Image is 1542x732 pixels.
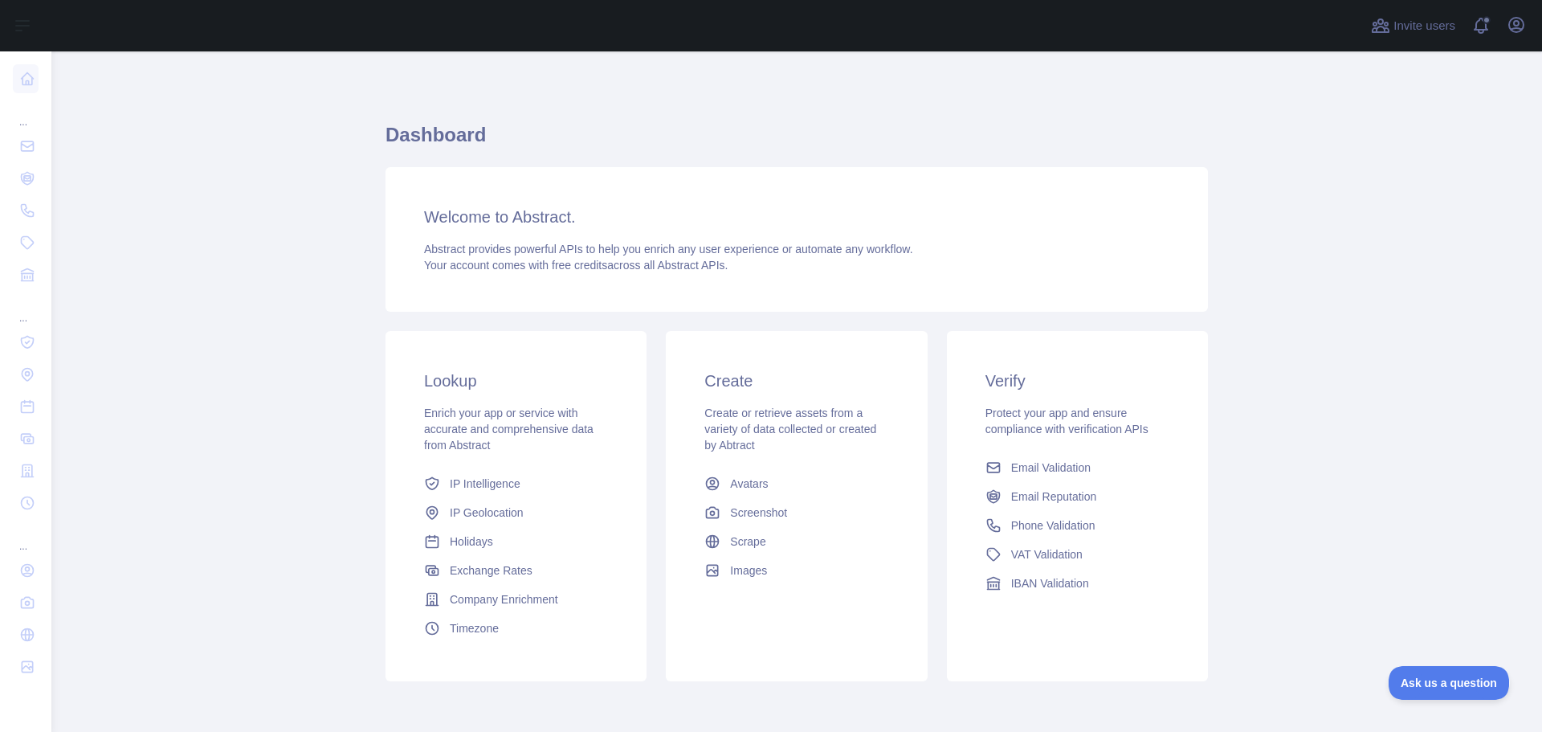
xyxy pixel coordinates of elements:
[1389,666,1510,700] iframe: Toggle Customer Support
[13,292,39,325] div: ...
[698,556,895,585] a: Images
[704,407,876,452] span: Create or retrieve assets from a variety of data collected or created by Abtract
[698,469,895,498] a: Avatars
[730,505,787,521] span: Screenshot
[1011,546,1083,562] span: VAT Validation
[418,585,614,614] a: Company Enrichment
[979,540,1176,569] a: VAT Validation
[418,556,614,585] a: Exchange Rates
[704,370,888,392] h3: Create
[424,370,608,392] h3: Lookup
[1011,489,1097,505] span: Email Reputation
[424,243,913,256] span: Abstract provides powerful APIs to help you enrich any user experience or automate any workflow.
[1393,17,1455,35] span: Invite users
[730,534,765,550] span: Scrape
[450,534,493,550] span: Holidays
[979,511,1176,540] a: Phone Validation
[424,259,728,272] span: Your account comes with across all Abstract APIs.
[450,620,499,636] span: Timezone
[424,407,594,452] span: Enrich your app or service with accurate and comprehensive data from Abstract
[698,527,895,556] a: Scrape
[418,498,614,527] a: IP Geolocation
[385,122,1208,161] h1: Dashboard
[13,96,39,129] div: ...
[979,482,1176,511] a: Email Reputation
[13,521,39,553] div: ...
[1011,517,1095,534] span: Phone Validation
[424,206,1169,228] h3: Welcome to Abstract.
[730,476,768,492] span: Avatars
[1368,13,1458,39] button: Invite users
[1011,575,1089,591] span: IBAN Validation
[730,562,767,579] span: Images
[450,476,520,492] span: IP Intelligence
[1011,460,1091,476] span: Email Validation
[418,527,614,556] a: Holidays
[450,505,524,521] span: IP Geolocation
[979,569,1176,598] a: IBAN Validation
[418,469,614,498] a: IP Intelligence
[985,407,1148,436] span: Protect your app and ensure compliance with verification APIs
[450,591,558,607] span: Company Enrichment
[552,259,607,272] span: free credits
[418,614,614,643] a: Timezone
[450,562,532,579] span: Exchange Rates
[985,370,1169,392] h3: Verify
[698,498,895,527] a: Screenshot
[979,453,1176,482] a: Email Validation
